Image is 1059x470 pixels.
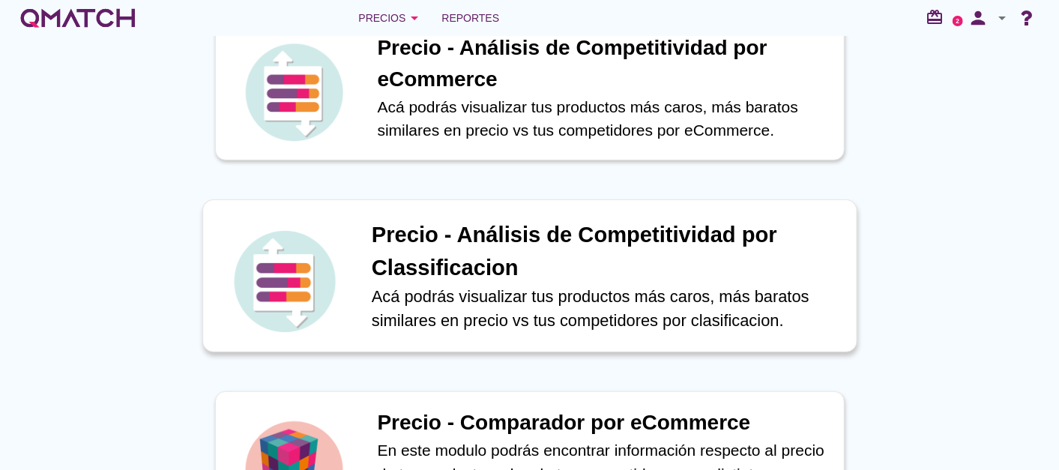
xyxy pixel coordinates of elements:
p: Acá podrás visualizar tus productos más caros, más baratos similares en precio vs tus competidore... [371,284,840,334]
i: arrow_drop_down [993,9,1011,27]
h1: Precio - Análisis de Competitividad por eCommerce [378,32,829,95]
i: arrow_drop_down [405,9,423,27]
i: person [963,7,993,28]
a: 2 [953,16,963,26]
text: 2 [956,17,960,24]
a: Reportes [435,3,505,33]
p: Acá podrás visualizar tus productos más caros, más baratos similares en precio vs tus competidore... [378,95,829,142]
a: iconPrecio - Análisis de Competitividad por eCommerceAcá podrás visualizar tus productos más caro... [194,13,866,160]
button: Precios [346,3,435,33]
img: icon [241,40,346,145]
i: redeem [926,8,950,26]
h1: Precio - Análisis de Competitividad por Classificacion [371,219,840,284]
a: white-qmatch-logo [18,3,138,33]
img: icon [229,226,339,336]
h1: Precio - Comparador por eCommerce [378,407,829,439]
a: iconPrecio - Análisis de Competitividad por ClassificacionAcá podrás visualizar tus productos más... [194,202,866,349]
div: Precios [358,9,423,27]
span: Reportes [441,9,499,27]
